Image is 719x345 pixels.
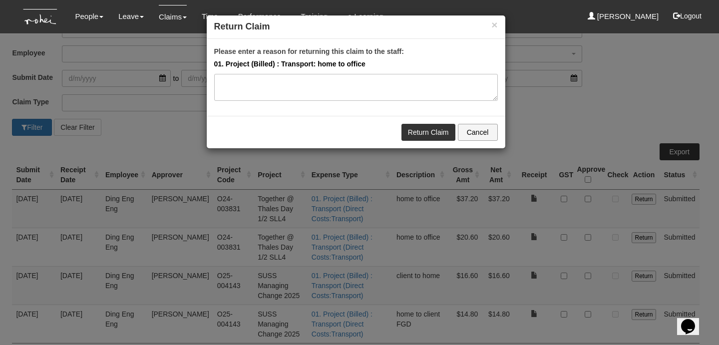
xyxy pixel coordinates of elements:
[491,19,497,30] button: ×
[401,124,455,141] a: Return Claim
[458,124,498,141] button: Cancel
[214,46,404,56] label: Please enter a reason for returning this claim to the staff:
[214,60,365,68] strong: 01. Project (Billed) : Transport: home to office
[214,20,498,33] h4: Return Claim
[677,305,709,335] iframe: chat widget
